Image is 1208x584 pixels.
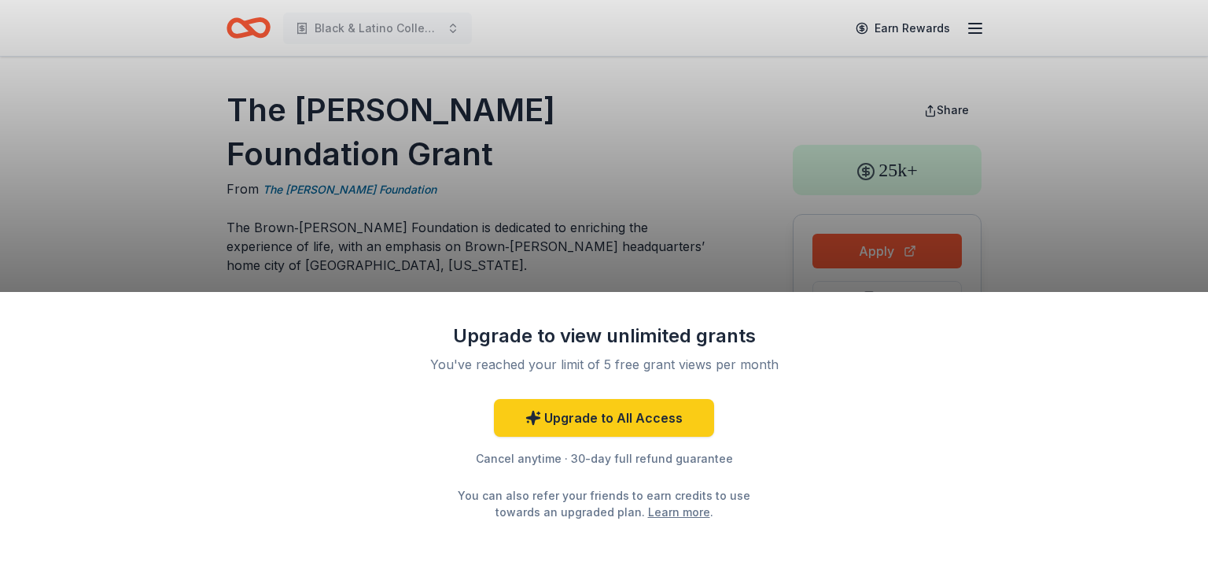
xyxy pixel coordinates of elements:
[400,449,808,468] div: Cancel anytime · 30-day full refund guarantee
[444,487,764,520] div: You can also refer your friends to earn credits to use towards an upgraded plan. .
[494,399,714,437] a: Upgrade to All Access
[648,504,710,520] a: Learn more
[418,355,790,374] div: You've reached your limit of 5 free grant views per month
[400,323,808,349] div: Upgrade to view unlimited grants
